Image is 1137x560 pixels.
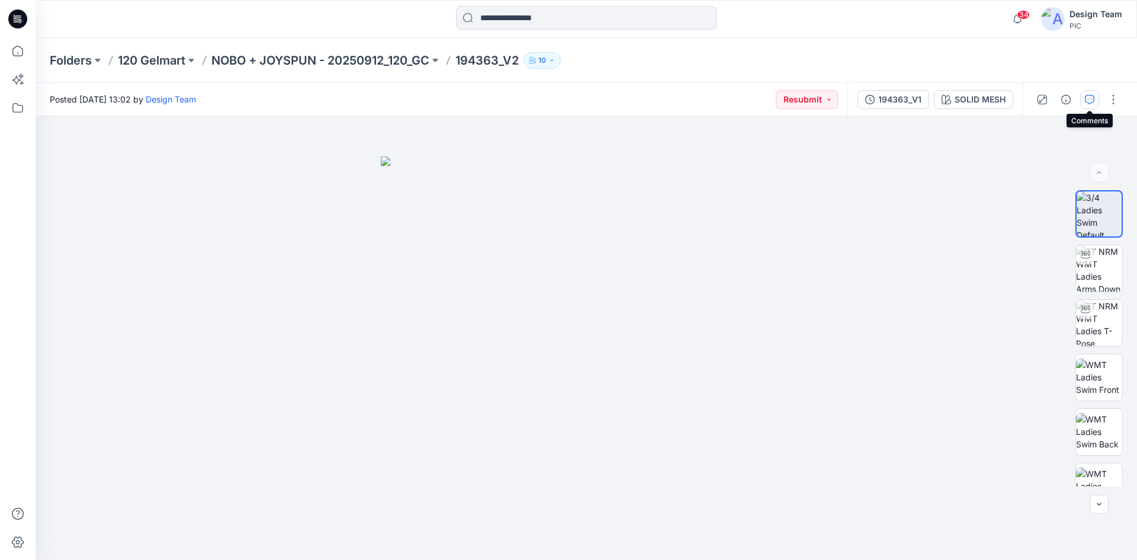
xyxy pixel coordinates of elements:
button: 194363_V1 [857,90,929,109]
button: 10 [523,52,561,69]
a: Design Team [146,94,196,104]
button: SOLID MESH [934,90,1013,109]
div: Design Team [1069,7,1122,21]
a: Folders [50,52,92,69]
img: WMT Ladies Swim Back [1076,413,1122,450]
img: avatar [1041,7,1065,31]
img: TT NRM WMT Ladies Arms Down [1076,245,1122,292]
img: 3/4 Ladies Swim Default [1077,191,1122,236]
p: 10 [538,54,546,67]
div: SOLID MESH [955,93,1006,106]
p: 194363_V2 [455,52,519,69]
a: 120 Gelmart [118,52,185,69]
a: NOBO + JOYSPUN - 20250912_120_GC [211,52,429,69]
div: PIC [1069,21,1122,30]
img: TT NRM WMT Ladies T-Pose [1076,300,1122,346]
span: Posted [DATE] 13:02 by [50,93,196,105]
div: 194363_V1 [878,93,921,106]
img: WMT Ladies Swim Front [1076,359,1122,396]
button: Details [1056,90,1075,109]
img: WMT Ladies Swim Left [1076,468,1122,505]
span: 34 [1017,10,1030,20]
